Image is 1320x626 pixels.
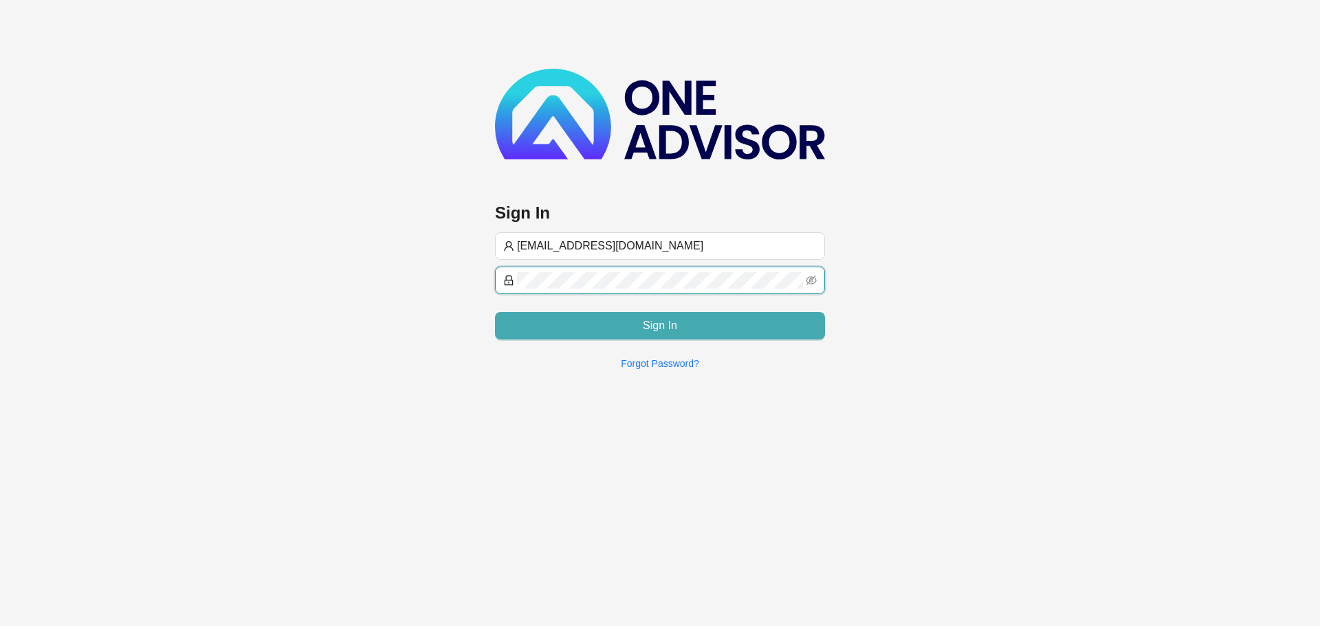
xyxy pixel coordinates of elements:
[503,275,514,286] span: lock
[643,317,677,334] span: Sign In
[503,241,514,251] span: user
[806,275,817,286] span: eye-invisible
[495,312,825,339] button: Sign In
[621,358,699,369] a: Forgot Password?
[495,69,825,159] img: b89e593ecd872904241dc73b71df2e41-logo-dark.svg
[495,202,825,224] h3: Sign In
[517,238,817,254] input: Username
